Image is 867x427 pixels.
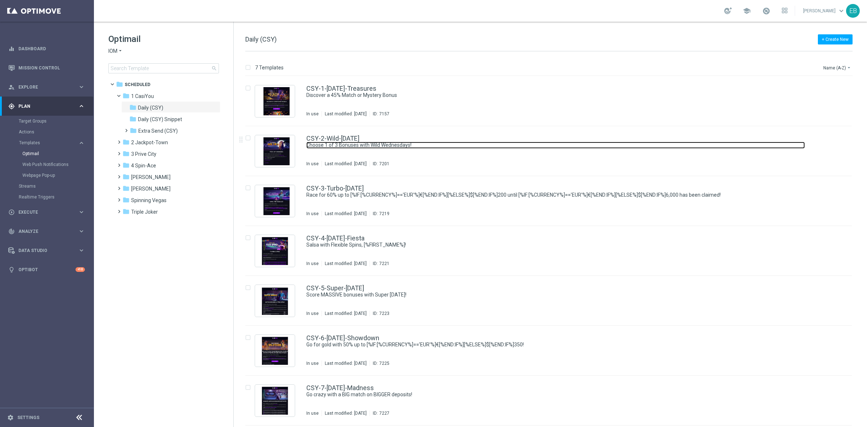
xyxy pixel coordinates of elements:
div: Streams [19,181,93,192]
i: folder [122,92,130,99]
div: Press SPACE to select this row. [238,126,866,176]
div: Explore [8,84,78,90]
div: Go crazy with a BIG match on BIGGER deposits! [306,391,821,398]
span: Templates [19,141,71,145]
button: Mission Control [8,65,85,71]
i: folder [122,185,130,192]
button: IOM arrow_drop_down [108,48,123,55]
div: Discover a 45% Match or Mystery Bonus [306,92,821,99]
i: gps_fixed [8,103,15,110]
i: keyboard_arrow_right [78,84,85,90]
a: Target Groups [19,118,75,124]
div: In use [306,311,319,316]
span: Robby Riches [131,185,171,192]
a: CSY-5-Super-[DATE] [306,285,364,291]
a: CSY-3-Turbo-[DATE] [306,185,364,192]
div: Press SPACE to select this row. [238,276,866,326]
div: Actions [19,127,93,137]
a: Go crazy with a BIG match on BIGGER deposits! [306,391,805,398]
div: ID: [370,410,389,416]
div: ID: [370,360,389,366]
a: [PERSON_NAME]keyboard_arrow_down [802,5,846,16]
div: ID: [370,161,389,167]
span: Spinning Vegas [131,197,167,204]
div: Last modified: [DATE] [322,311,370,316]
div: Last modified: [DATE] [322,161,370,167]
h1: Optimail [108,33,219,45]
span: Plan [18,104,78,108]
div: Last modified: [DATE] [322,211,370,217]
a: Settings [17,415,39,420]
img: 7221.jpeg [257,237,293,265]
div: ID: [370,111,389,117]
div: Plan [8,103,78,110]
a: CSY-6-[DATE]-Showdown [306,335,379,341]
i: settings [7,414,14,421]
i: folder [130,127,137,134]
span: Analyze [18,229,78,234]
a: Salsa with Flexible Spins, [%FIRST_NAME%]! [306,242,805,248]
button: gps_fixed Plan keyboard_arrow_right [8,103,85,109]
i: folder [116,81,123,88]
i: folder [122,162,130,169]
a: CSY-4-[DATE]-Fiesta [306,235,365,242]
div: Press SPACE to select this row. [238,376,866,426]
span: Daily (CSY) [138,104,163,111]
a: Realtime Triggers [19,194,75,200]
div: 7219 [379,211,389,217]
a: Optimail [22,151,75,157]
button: equalizer Dashboard [8,46,85,52]
div: Press SPACE to select this row. [238,176,866,226]
i: keyboard_arrow_right [78,247,85,254]
div: Realtime Triggers [19,192,93,202]
i: arrow_drop_down [117,48,123,55]
button: track_changes Analyze keyboard_arrow_right [8,229,85,234]
img: 7157.jpeg [257,87,293,115]
div: In use [306,261,319,266]
div: ID: [370,211,389,217]
div: 7227 [379,410,389,416]
span: Extra Send (CSY) [138,128,178,134]
button: + Create New [818,34,853,44]
a: Mission Control [18,58,85,77]
img: 7201.jpeg [257,137,293,165]
div: In use [306,360,319,366]
input: Search Template [108,63,219,73]
span: Scheduled [125,81,150,88]
a: Dashboard [18,39,85,58]
span: search [211,65,217,71]
span: 1 CasiYou [131,93,154,99]
span: 4 Spin-Ace [131,162,156,169]
div: Last modified: [DATE] [322,410,370,416]
a: Choose 1 of 3 Bonuses with Wild Wednesdays! [306,142,805,149]
div: Last modified: [DATE] [322,261,370,266]
button: Data Studio keyboard_arrow_right [8,248,85,253]
span: Daily (CSY) [245,35,277,43]
span: 2 Jackpot-Town [131,139,168,146]
a: Score MASSIVE bonuses with Super [DATE]! [306,291,805,298]
span: keyboard_arrow_down [837,7,845,15]
a: Go for gold with 50% up to [%IF:[%CURRENCY%]=='EUR'%]€[%END:IF%][%ELSE%]$[%END:IF%]350! [306,341,805,348]
i: keyboard_arrow_right [78,140,85,146]
a: CSY-7-[DATE]-Madness [306,385,374,391]
i: keyboard_arrow_right [78,209,85,215]
i: folder [129,115,137,123]
button: Templates keyboard_arrow_right [19,140,85,146]
img: 7225.jpeg [257,337,293,365]
div: In use [306,111,319,117]
i: folder [122,150,130,157]
span: school [743,7,751,15]
div: Press SPACE to select this row. [238,226,866,276]
div: 7157 [379,111,389,117]
div: ID: [370,261,389,266]
a: CSY-2-Wild-[DATE] [306,135,359,142]
a: Webpage Pop-up [22,172,75,178]
div: In use [306,161,319,167]
div: Last modified: [DATE] [322,111,370,117]
div: 7221 [379,261,389,266]
i: folder [122,208,130,215]
div: 7225 [379,360,389,366]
